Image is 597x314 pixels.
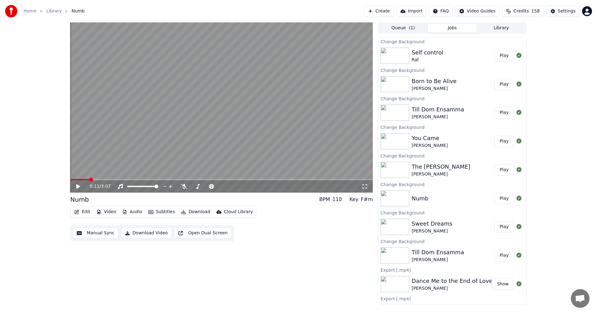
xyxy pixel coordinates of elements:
[409,25,415,31] span: ( 1 )
[494,193,514,204] button: Play
[412,171,470,177] div: [PERSON_NAME]
[494,250,514,261] button: Play
[412,162,470,171] div: The [PERSON_NAME]
[72,8,85,14] span: Numb
[378,266,526,274] div: Export [.mp4]
[46,8,62,14] a: Library
[90,183,105,190] div: /
[378,38,526,45] div: Change Background
[349,196,359,203] div: Key
[361,196,373,203] div: F#m
[412,134,448,143] div: You Came
[558,8,576,14] div: Settings
[412,77,457,86] div: Born to Be Alive
[494,79,514,90] button: Play
[494,136,514,147] button: Play
[412,114,464,120] div: [PERSON_NAME]
[94,208,118,216] button: Video
[494,221,514,232] button: Play
[378,152,526,159] div: Change Background
[494,107,514,118] button: Play
[412,228,452,234] div: [PERSON_NAME]
[378,123,526,131] div: Change Background
[5,5,17,17] img: youka
[428,24,477,33] button: Jobs
[429,6,453,17] button: FAQ
[531,8,540,14] span: 158
[378,95,526,102] div: Change Background
[24,8,36,14] a: Home
[546,6,580,17] button: Settings
[396,6,426,17] button: Import
[412,143,448,149] div: [PERSON_NAME]
[178,208,213,216] button: Download
[494,164,514,176] button: Play
[412,277,493,285] div: Dance Me to the End of Love
[224,209,253,215] div: Cloud Library
[120,208,145,216] button: Audio
[364,6,394,17] button: Create
[412,257,464,263] div: [PERSON_NAME]
[24,8,85,14] nav: breadcrumb
[378,180,526,188] div: Change Background
[378,209,526,216] div: Change Background
[502,6,544,17] button: Credits158
[492,279,514,290] button: Show
[378,295,526,302] div: Export [.mp4]
[101,183,111,190] span: 3:07
[477,24,526,33] button: Library
[70,195,89,204] div: Numb
[412,219,452,228] div: Sweet Dreams
[121,227,172,239] button: Download Video
[494,50,514,61] button: Play
[412,48,443,57] div: Self control
[319,196,330,203] div: BPM
[174,227,232,239] button: Open Dual Screen
[378,66,526,74] div: Change Background
[412,194,428,203] div: Numb
[379,24,428,33] button: Queue
[73,227,118,239] button: Manual Sync
[412,86,457,92] div: [PERSON_NAME]
[412,57,443,63] div: Raf
[455,6,499,17] button: Video Guides
[332,196,342,203] div: 110
[72,208,93,216] button: Edit
[412,105,464,114] div: Till Dom Ensamma
[412,248,464,257] div: Till Dom Ensamma
[378,237,526,245] div: Change Background
[146,208,177,216] button: Subtitles
[571,289,590,308] a: Öppna chatt
[412,285,493,292] div: [PERSON_NAME]
[513,8,529,14] span: Credits
[90,183,99,190] span: 0:11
